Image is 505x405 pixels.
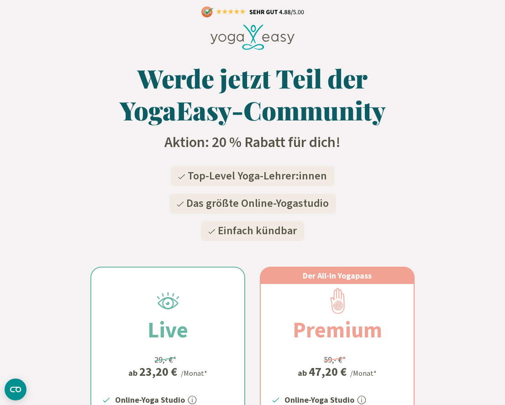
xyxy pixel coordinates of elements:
span: ab [128,367,139,379]
div: 47,20 € [309,366,347,378]
span: Der All-In Yogapass [303,270,372,281]
span: ab [298,367,309,379]
div: 59,- €* [324,353,346,366]
div: /Monat* [181,368,207,379]
button: CMP-Widget öffnen [5,379,26,400]
span: Einfach kündbar [218,223,297,239]
h1: Werde jetzt Teil der YogaEasy-Community [99,62,406,126]
h2: Live [126,313,210,346]
span: Top-Level Yoga-Lehrer:innen [188,168,327,184]
strong: Online-Yoga Studio [115,394,185,405]
strong: Online-Yoga Studio [284,394,354,405]
span: Das größte Online-Yogastudio [186,195,329,211]
div: 23,20 € [139,366,177,378]
div: 29,- €* [154,353,177,366]
div: /Monat* [350,368,377,379]
h2: Premium [271,313,404,346]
